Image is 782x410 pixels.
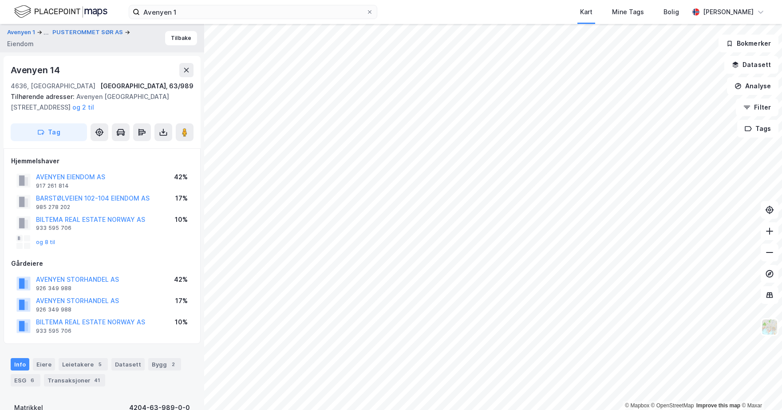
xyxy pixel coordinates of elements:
[111,358,145,371] div: Datasett
[696,402,740,409] a: Improve this map
[169,360,178,369] div: 2
[719,35,778,52] button: Bokmerker
[140,5,366,19] input: Søk på adresse, matrikkel, gårdeiere, leietakere eller personer
[11,123,87,141] button: Tag
[727,77,778,95] button: Analyse
[11,91,186,113] div: Avenyen [GEOGRAPHIC_DATA][STREET_ADDRESS]
[175,296,188,306] div: 17%
[761,319,778,335] img: Z
[175,193,188,204] div: 17%
[11,156,193,166] div: Hjemmelshaver
[7,39,34,49] div: Eiendom
[33,358,55,371] div: Eiere
[580,7,592,17] div: Kart
[175,317,188,327] div: 10%
[165,31,197,45] button: Tilbake
[612,7,644,17] div: Mine Tags
[11,358,29,371] div: Info
[43,27,49,38] div: ...
[44,374,105,386] div: Transaksjoner
[7,27,37,38] button: Avenyen 1
[651,402,694,409] a: OpenStreetMap
[14,4,107,20] img: logo.f888ab2527a4732fd821a326f86c7f29.svg
[52,28,125,37] button: PUSTEROMMET SØR AS
[36,182,69,189] div: 917 261 814
[737,120,778,138] button: Tags
[738,367,782,410] iframe: Chat Widget
[59,358,108,371] div: Leietakere
[36,327,71,335] div: 933 595 706
[36,225,71,232] div: 933 595 706
[36,204,70,211] div: 985 278 202
[92,376,102,385] div: 41
[148,358,181,371] div: Bygg
[736,99,778,116] button: Filter
[100,81,194,91] div: [GEOGRAPHIC_DATA], 63/989
[11,93,76,100] span: Tilhørende adresser:
[11,258,193,269] div: Gårdeiere
[175,214,188,225] div: 10%
[625,402,649,409] a: Mapbox
[664,7,679,17] div: Bolig
[36,306,71,313] div: 926 349 988
[703,7,754,17] div: [PERSON_NAME]
[174,274,188,285] div: 42%
[724,56,778,74] button: Datasett
[28,376,37,385] div: 6
[95,360,104,369] div: 5
[11,63,62,77] div: Avenyen 14
[11,374,40,386] div: ESG
[11,81,95,91] div: 4636, [GEOGRAPHIC_DATA]
[174,172,188,182] div: 42%
[36,285,71,292] div: 926 349 988
[738,367,782,410] div: Kontrollprogram for chat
